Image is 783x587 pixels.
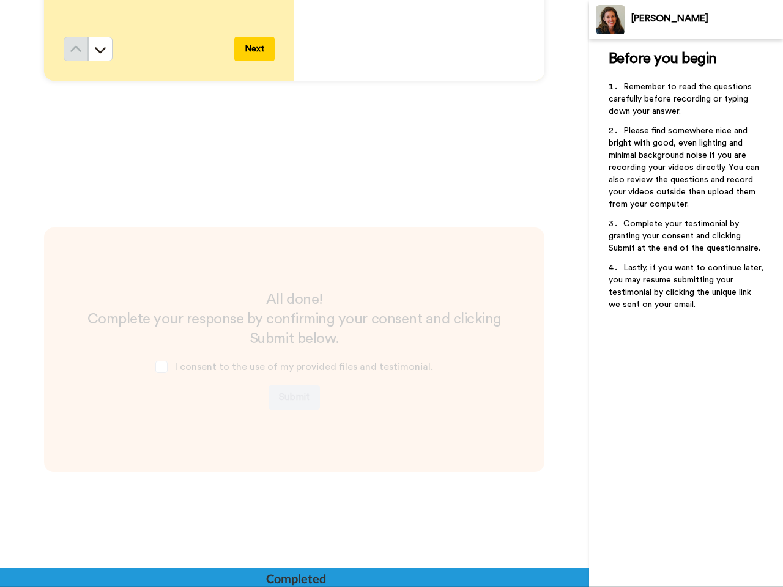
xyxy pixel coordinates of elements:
button: Submit [269,385,320,410]
span: Before you begin [609,51,717,66]
span: Lastly, if you want to continue later, you may resume submitting your testimonial by clicking the... [609,264,766,309]
span: Remember to read the questions carefully before recording or typing down your answer. [609,83,754,116]
span: Complete your testimonial by granting your consent and clicking Submit at the end of the question... [609,220,760,253]
span: Complete your response by confirming your consent and clicking Submit below. [87,312,505,346]
div: Completed [266,570,325,587]
span: I consent to the use of my provided files and testimonial. [175,362,433,372]
img: Profile Image [596,5,625,34]
div: [PERSON_NAME] [631,13,782,24]
span: Please find somewhere nice and bright with good, even lighting and minimal background noise if yo... [609,127,762,209]
span: All done! [266,292,323,307]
